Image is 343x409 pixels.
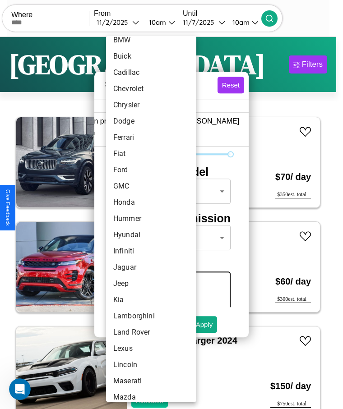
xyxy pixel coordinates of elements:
[106,357,196,373] li: Lincoln
[106,194,196,211] li: Honda
[106,162,196,178] li: Ford
[106,97,196,113] li: Chrysler
[106,129,196,146] li: Ferrari
[106,308,196,324] li: Lamborghini
[106,276,196,292] li: Jeep
[9,378,31,400] iframe: Intercom live chat
[106,340,196,357] li: Lexus
[106,292,196,308] li: Kia
[106,373,196,389] li: Maserati
[106,48,196,64] li: Buick
[106,178,196,194] li: GMC
[106,324,196,340] li: Land Rover
[106,259,196,276] li: Jaguar
[106,113,196,129] li: Dodge
[106,227,196,243] li: Hyundai
[106,243,196,259] li: Infiniti
[106,389,196,405] li: Mazda
[106,146,196,162] li: Fiat
[106,81,196,97] li: Chevrolet
[5,189,11,226] div: Give Feedback
[106,64,196,81] li: Cadillac
[106,32,196,48] li: BMW
[106,211,196,227] li: Hummer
